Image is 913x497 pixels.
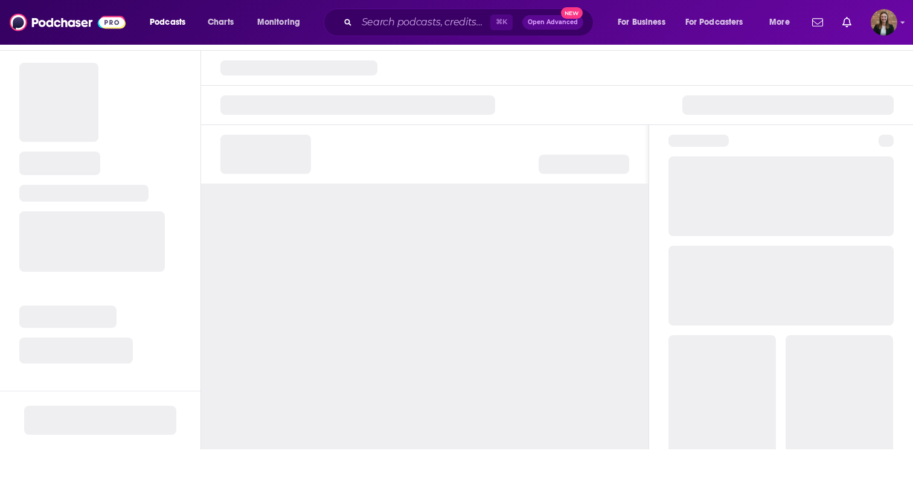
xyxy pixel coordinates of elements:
[200,13,241,32] a: Charts
[769,14,790,31] span: More
[249,13,316,32] button: open menu
[838,12,856,33] a: Show notifications dropdown
[357,13,490,32] input: Search podcasts, credits, & more...
[10,11,126,34] img: Podchaser - Follow, Share and Rate Podcasts
[685,14,743,31] span: For Podcasters
[871,9,897,36] button: Show profile menu
[522,15,583,30] button: Open AdvancedNew
[528,19,578,25] span: Open Advanced
[678,13,761,32] button: open menu
[208,14,234,31] span: Charts
[871,9,897,36] img: User Profile
[257,14,300,31] span: Monitoring
[150,14,185,31] span: Podcasts
[761,13,805,32] button: open menu
[609,13,681,32] button: open menu
[490,14,513,30] span: ⌘ K
[807,12,828,33] a: Show notifications dropdown
[871,9,897,36] span: Logged in as k_burns
[561,7,583,19] span: New
[335,8,605,36] div: Search podcasts, credits, & more...
[141,13,201,32] button: open menu
[618,14,665,31] span: For Business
